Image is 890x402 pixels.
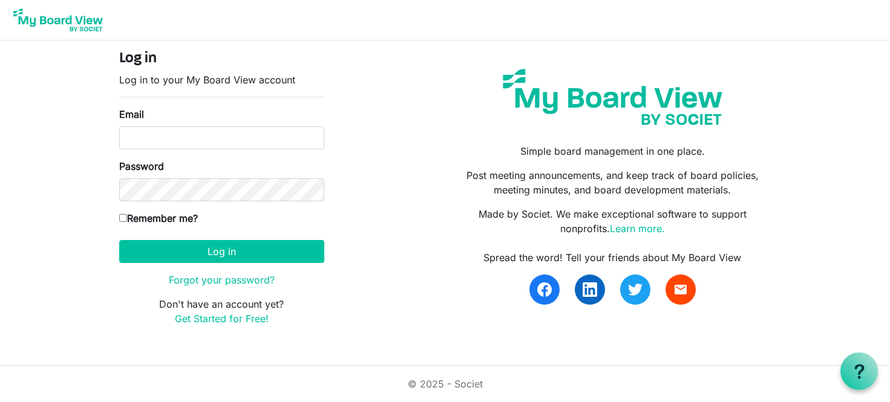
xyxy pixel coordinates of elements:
span: email [673,282,688,297]
label: Remember me? [119,211,198,225]
a: Learn more. [610,222,665,235]
button: Log in [119,240,324,263]
img: facebook.svg [537,282,552,297]
p: Log in to your My Board View account [119,73,324,87]
div: Spread the word! Tell your friends about My Board View [454,250,771,265]
img: My Board View Logo [10,5,106,35]
a: email [666,274,696,305]
img: linkedin.svg [583,282,597,297]
h4: Log in [119,50,324,68]
p: Post meeting announcements, and keep track of board policies, meeting minutes, and board developm... [454,168,771,197]
img: my-board-view-societ.svg [494,60,731,134]
p: Simple board management in one place. [454,144,771,158]
a: Get Started for Free! [175,313,269,325]
label: Password [119,159,164,173]
p: Made by Societ. We make exceptional software to support nonprofits. [454,207,771,236]
label: Email [119,107,144,122]
a: Forgot your password? [169,274,275,286]
input: Remember me? [119,214,127,222]
a: © 2025 - Societ [408,378,483,390]
img: twitter.svg [628,282,643,297]
p: Don't have an account yet? [119,297,324,326]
